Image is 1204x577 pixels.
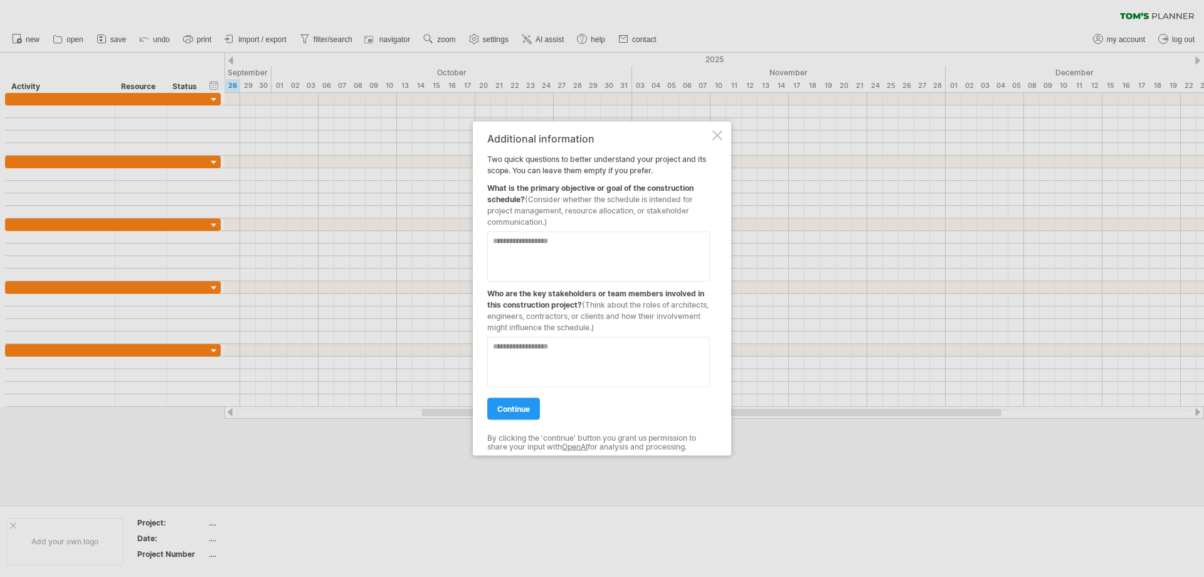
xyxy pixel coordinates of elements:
div: Two quick questions to better understand your project and its scope. You can leave them empty if ... [487,132,710,445]
a: continue [487,397,540,419]
a: OpenAI [562,442,588,451]
div: Who are the key stakeholders or team members involved in this construction project? [487,281,710,333]
span: (Consider whether the schedule is intended for project management, resource allocation, or stakeh... [487,194,693,226]
span: (Think about the roles of architects, engineers, contractors, or clients and how their involvemen... [487,299,709,332]
div: By clicking the 'continue' button you grant us permission to share your input with for analysis a... [487,433,710,451]
div: Additional information [487,132,710,144]
div: What is the primary objective or goal of the construction schedule? [487,176,710,227]
span: continue [497,404,530,413]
